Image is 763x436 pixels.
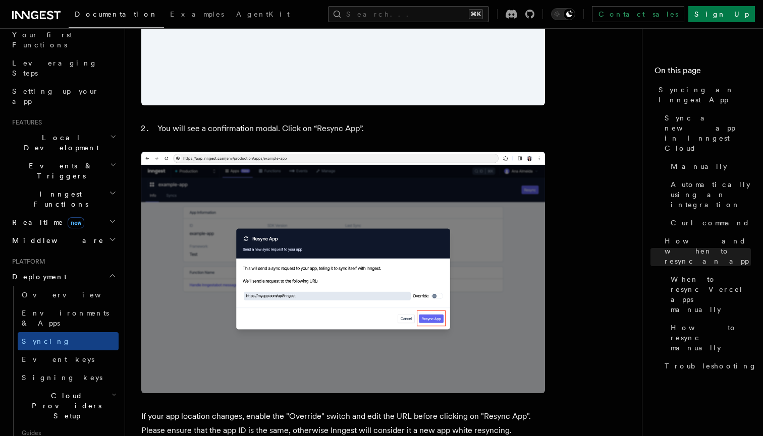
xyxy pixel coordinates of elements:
a: Your first Functions [8,26,119,54]
a: When to resync Vercel apps manually [667,270,751,319]
li: You will see a confirmation modal. Click on “Resync App”. [154,121,545,136]
span: Environments & Apps [22,309,109,327]
span: How and when to resync an app [665,236,751,266]
span: Examples [170,10,224,18]
button: Local Development [8,129,119,157]
button: Deployment [8,268,119,286]
span: Your first Functions [12,31,72,49]
button: Realtimenew [8,213,119,231]
a: Environments & Apps [18,304,119,332]
button: Search...⌘K [328,6,489,22]
span: Manually [671,161,727,171]
a: Sign Up [688,6,755,22]
a: How and when to resync an app [661,232,751,270]
a: Manually [667,157,751,175]
a: Leveraging Steps [8,54,119,82]
button: Middleware [8,231,119,250]
span: Features [8,118,42,127]
span: Documentation [75,10,158,18]
a: Sync a new app in Inngest Cloud [661,109,751,157]
span: Local Development [8,133,110,153]
a: Automatically using an integration [667,175,751,214]
a: Setting up your app [8,82,119,110]
button: Inngest Functions [8,185,119,213]
span: new [68,217,84,228]
button: Toggle dark mode [551,8,575,20]
span: Platform [8,258,45,266]
a: Contact sales [592,6,684,22]
span: Event keys [22,355,94,363]
a: How to resync manually [667,319,751,357]
span: Deployment [8,272,67,282]
span: Setting up your app [12,87,99,105]
span: AgentKit [236,10,290,18]
a: Event keys [18,350,119,368]
button: Cloud Providers Setup [18,387,119,425]
span: Sync a new app in Inngest Cloud [665,113,751,153]
span: How to resync manually [671,323,751,353]
span: Syncing [22,337,71,345]
a: Syncing [18,332,119,350]
a: Curl command [667,214,751,232]
a: Syncing an Inngest App [655,81,751,109]
a: Signing keys [18,368,119,387]
span: Middleware [8,235,104,245]
a: Documentation [69,3,164,28]
a: Troubleshooting [661,357,751,375]
span: Curl command [671,218,750,228]
a: Examples [164,3,230,27]
button: Events & Triggers [8,157,119,185]
img: Inngest Cloud screen with resync app modal [141,152,545,393]
span: Overview [22,291,126,299]
span: Troubleshooting [665,361,757,371]
a: Overview [18,286,119,304]
kbd: ⌘K [469,9,483,19]
a: AgentKit [230,3,296,27]
span: Automatically using an integration [671,179,751,210]
span: Leveraging Steps [12,59,97,77]
span: Syncing an Inngest App [659,85,751,105]
span: Realtime [8,217,84,227]
span: Signing keys [22,373,102,382]
span: Events & Triggers [8,161,110,181]
span: Cloud Providers Setup [18,391,112,421]
span: Inngest Functions [8,189,109,209]
h4: On this page [655,65,751,81]
span: When to resync Vercel apps manually [671,274,751,315]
